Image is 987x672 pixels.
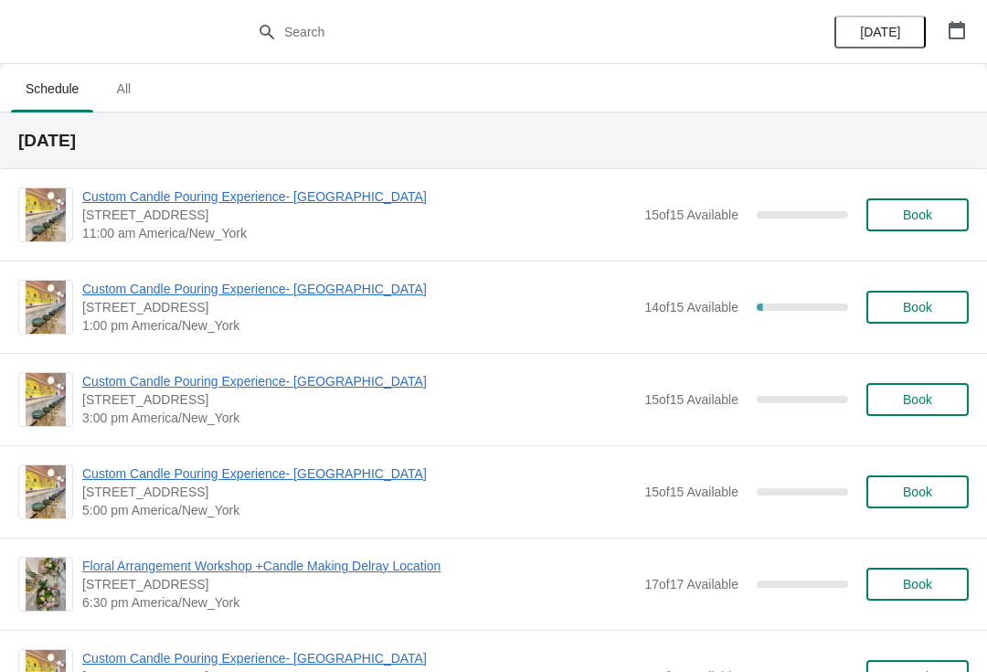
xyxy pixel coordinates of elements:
[866,198,969,231] button: Book
[26,281,66,334] img: Custom Candle Pouring Experience- Delray Beach | 415 East Atlantic Avenue, Delray Beach, FL, USA ...
[860,25,900,39] span: [DATE]
[82,593,635,612] span: 6:30 pm America/New_York
[18,132,969,150] h2: [DATE]
[834,16,926,48] button: [DATE]
[82,409,635,427] span: 3:00 pm America/New_York
[903,300,932,315] span: Book
[82,557,635,575] span: Floral Arrangement Workshop +Candle Making Delray Location
[283,16,740,48] input: Search
[644,392,738,407] span: 15 of 15 Available
[82,224,635,242] span: 11:00 am America/New_York
[26,373,66,426] img: Custom Candle Pouring Experience- Delray Beach | 415 East Atlantic Avenue, Delray Beach, FL, USA ...
[11,72,93,105] span: Schedule
[26,188,66,241] img: Custom Candle Pouring Experience- Delray Beach | 415 East Atlantic Avenue, Delray Beach, FL, USA ...
[644,485,738,499] span: 15 of 15 Available
[82,280,635,298] span: Custom Candle Pouring Experience- [GEOGRAPHIC_DATA]
[82,649,635,667] span: Custom Candle Pouring Experience- [GEOGRAPHIC_DATA]
[82,501,635,519] span: 5:00 pm America/New_York
[903,577,932,592] span: Book
[26,558,66,611] img: Floral Arrangement Workshop +Candle Making Delray Location | 415 East Atlantic Avenue, Delray Bea...
[82,464,635,483] span: Custom Candle Pouring Experience- [GEOGRAPHIC_DATA]
[82,390,635,409] span: [STREET_ADDRESS]
[644,300,738,315] span: 14 of 15 Available
[866,291,969,324] button: Book
[82,372,635,390] span: Custom Candle Pouring Experience- [GEOGRAPHIC_DATA]
[866,383,969,416] button: Book
[82,187,635,206] span: Custom Candle Pouring Experience- [GEOGRAPHIC_DATA]
[644,577,738,592] span: 17 of 17 Available
[82,483,635,501] span: [STREET_ADDRESS]
[82,298,635,316] span: [STREET_ADDRESS]
[644,208,738,222] span: 15 of 15 Available
[82,206,635,224] span: [STREET_ADDRESS]
[26,465,66,518] img: Custom Candle Pouring Experience- Delray Beach | 415 East Atlantic Avenue, Delray Beach, FL, USA ...
[82,316,635,335] span: 1:00 pm America/New_York
[866,568,969,601] button: Book
[82,575,635,593] span: [STREET_ADDRESS]
[903,208,932,222] span: Book
[903,392,932,407] span: Book
[903,485,932,499] span: Book
[101,72,146,105] span: All
[866,475,969,508] button: Book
